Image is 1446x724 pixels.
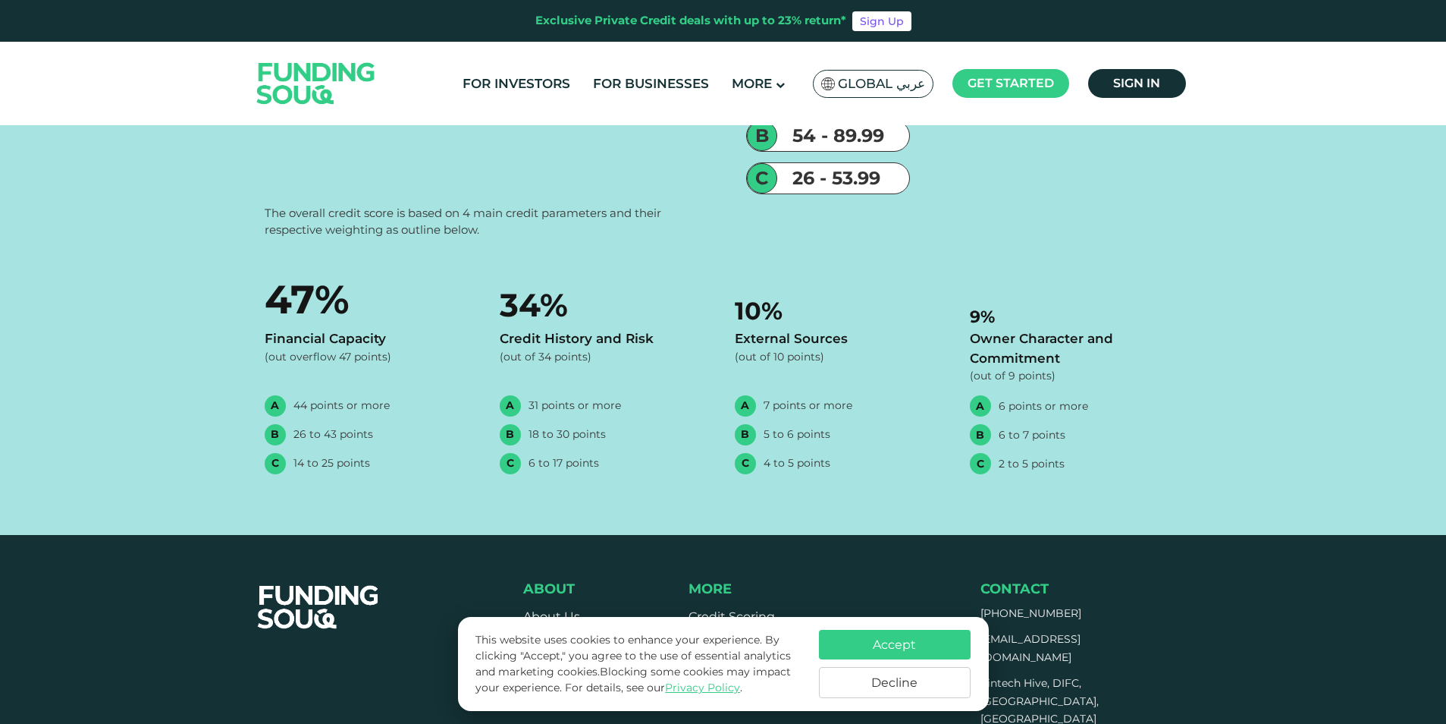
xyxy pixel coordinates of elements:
[970,395,991,417] div: A
[735,349,947,365] div: (out of 10 points)
[688,609,775,624] a: Credit Scoring
[970,424,991,445] div: B
[777,165,909,192] div: 26 - 53.99
[529,455,599,471] div: 6 to 17 points
[265,205,701,238] div: The overall credit score is based on 4 main credit parameters and their respective weighting as o...
[970,269,1182,329] div: 9%
[1088,69,1186,98] a: Sign in
[265,269,477,329] div: 47%
[565,681,742,694] span: For details, see our .
[500,453,521,474] div: C
[265,453,286,474] div: C
[999,398,1088,414] div: 6 points or more
[535,12,846,30] div: Exclusive Private Credit deals with up to 23% return*
[500,395,521,417] div: A
[968,76,1054,90] span: Get started
[293,455,370,471] div: 14 to 25 points
[999,427,1065,443] div: 6 to 7 points
[735,453,756,474] div: C
[529,398,621,414] div: 31 points or more
[1113,76,1160,90] span: Sign in
[735,269,947,329] div: 10%
[821,77,835,90] img: SA Flag
[500,349,712,365] div: (out of 34 points)
[523,581,614,597] div: About
[980,581,1049,597] span: Contact
[589,71,713,96] a: For Businesses
[265,329,477,349] div: Financial Capacity
[819,667,971,698] button: Decline
[475,665,791,694] span: Blocking some cookies may impact your experience.
[500,269,712,329] div: 34%
[500,329,712,349] div: Credit History and Risk
[293,427,373,442] div: 26 to 43 points
[838,75,925,93] span: Global عربي
[265,349,477,365] div: (out overflow 47 points)
[747,121,777,151] div: B
[735,395,756,417] div: A
[243,567,394,647] img: FooterLogo
[475,632,803,696] p: This website uses cookies to enhance your experience. By clicking "Accept," you agree to the use ...
[665,681,740,694] a: Privacy Policy
[688,581,732,597] span: More
[999,456,1065,472] div: 2 to 5 points
[764,398,852,414] div: 7 points or more
[735,424,756,445] div: B
[732,76,772,91] span: More
[735,329,947,349] div: External Sources
[980,632,1081,664] a: [EMAIL_ADDRESS][DOMAIN_NAME]
[529,427,606,442] div: 18 to 30 points
[242,45,391,121] img: Logo
[265,395,286,417] div: A
[500,424,521,445] div: B
[970,453,991,474] div: C
[523,609,580,624] a: About Us
[970,368,1182,384] div: (out of 9 points)
[777,122,909,150] div: 54 - 89.99
[852,11,911,31] a: Sign Up
[819,630,971,659] button: Accept
[980,606,1081,620] a: [PHONE_NUMBER]
[293,398,390,414] div: 44 points or more
[459,71,574,96] a: For Investors
[747,163,777,194] div: C
[265,424,286,445] div: B
[970,329,1182,368] div: Owner Character and Commitment
[764,455,830,471] div: 4 to 5 points
[764,427,830,442] div: 5 to 6 points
